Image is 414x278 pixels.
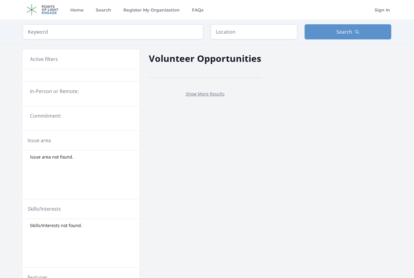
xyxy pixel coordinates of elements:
[30,88,132,95] legend: In-Person or Remote:
[28,205,61,213] legend: Skills/Interests
[336,28,352,35] span: Search
[305,24,391,39] button: Search
[149,52,261,65] h2: Volunteer Opportunities
[186,91,225,97] a: Show More Results
[30,112,132,119] legend: Commitment:
[28,137,51,144] legend: Issue area
[211,24,297,39] input: Location
[30,55,58,63] h3: Active filters
[30,223,82,229] span: Skills/Interests not found.
[23,24,203,39] input: Keyword
[30,154,73,160] span: Issue area not found.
